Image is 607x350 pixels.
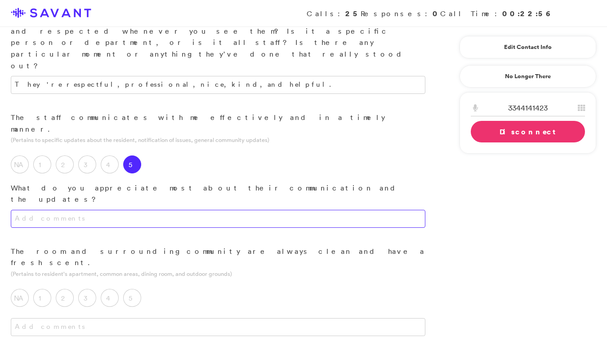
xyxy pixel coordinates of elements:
label: 5 [123,289,141,307]
label: 3 [78,155,96,173]
p: What do you appreciate most about their communication and the updates? [11,182,425,205]
strong: 00:22:56 [502,9,551,18]
p: The room and surrounding community are always clean and have a fresh scent. [11,246,425,269]
strong: 0 [433,9,440,18]
label: 3 [78,289,96,307]
label: 4 [101,289,119,307]
label: 1 [33,155,51,173]
label: 5 [123,155,141,173]
p: The staff communicates with me effectively and in a timely manner. [11,112,425,135]
label: NA [11,155,29,173]
p: (Pertains to specific updates about the resident, notification of issues, general community updates) [11,136,425,144]
label: 1 [33,289,51,307]
a: Disconnect [471,121,585,142]
strong: 25 [345,9,361,18]
a: Edit Contact Info [471,40,585,54]
label: 4 [101,155,119,173]
p: What is it that the staff do that makes you feel comfortable and respected whenever you see them?... [11,14,425,71]
p: (Pertains to resident's apartment, common areas, dining room, and outdoor grounds) [11,270,425,278]
label: 2 [56,155,74,173]
label: 2 [56,289,74,307]
label: NA [11,289,29,307]
a: No Longer There [460,65,596,88]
